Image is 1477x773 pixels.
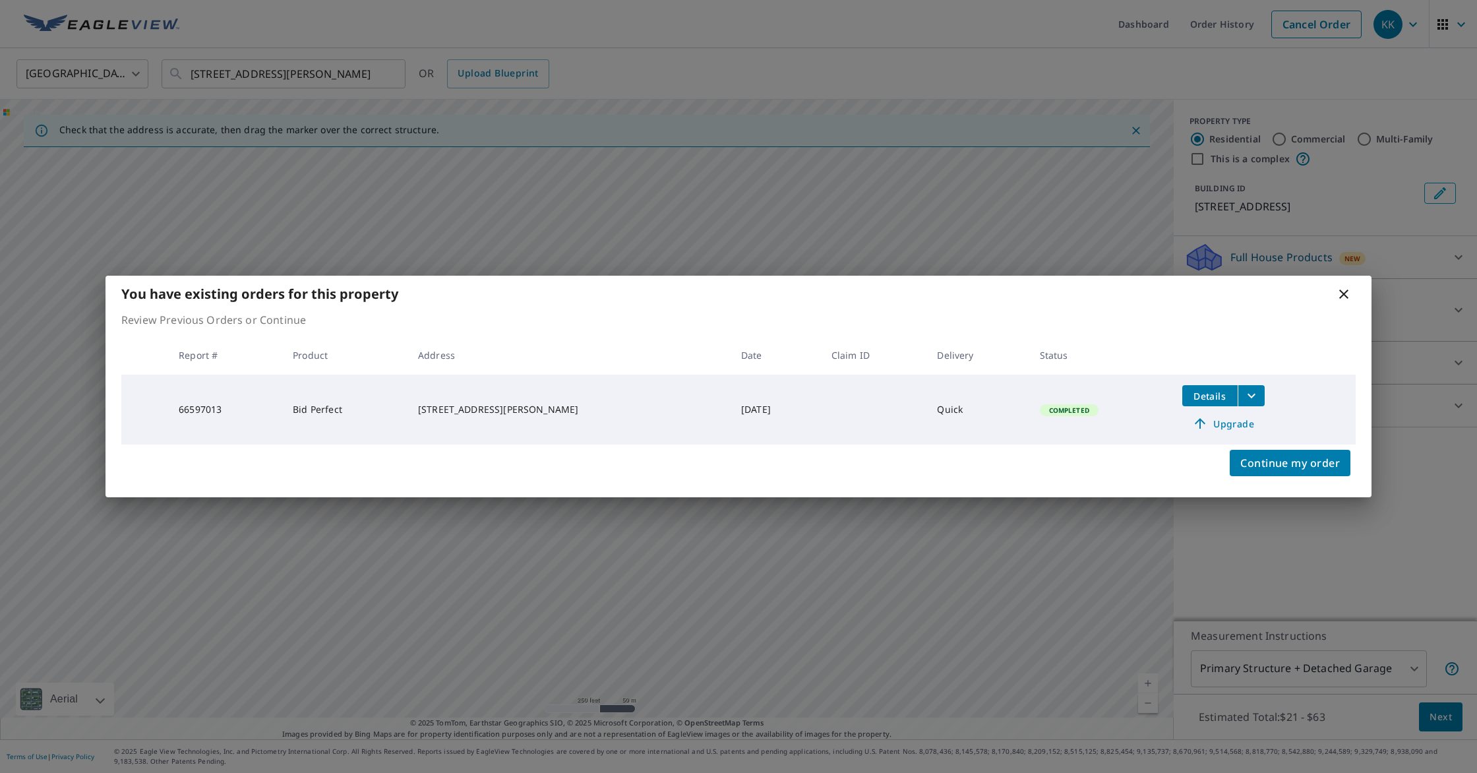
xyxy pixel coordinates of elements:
td: Quick [926,375,1029,445]
p: Review Previous Orders or Continue [121,312,1356,328]
th: Delivery [926,336,1029,375]
th: Report # [168,336,282,375]
button: filesDropdownBtn-66597013 [1238,385,1265,406]
button: detailsBtn-66597013 [1182,385,1238,406]
button: Continue my order [1230,450,1350,476]
th: Claim ID [821,336,927,375]
th: Address [407,336,731,375]
th: Status [1029,336,1172,375]
th: Product [282,336,407,375]
span: Completed [1041,406,1097,415]
td: Bid Perfect [282,375,407,445]
span: Details [1190,390,1230,402]
span: Continue my order [1240,454,1340,472]
a: Upgrade [1182,413,1265,434]
div: [STREET_ADDRESS][PERSON_NAME] [418,403,720,416]
td: 66597013 [168,375,282,445]
th: Date [731,336,821,375]
b: You have existing orders for this property [121,285,398,303]
td: [DATE] [731,375,821,445]
span: Upgrade [1190,416,1257,431]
